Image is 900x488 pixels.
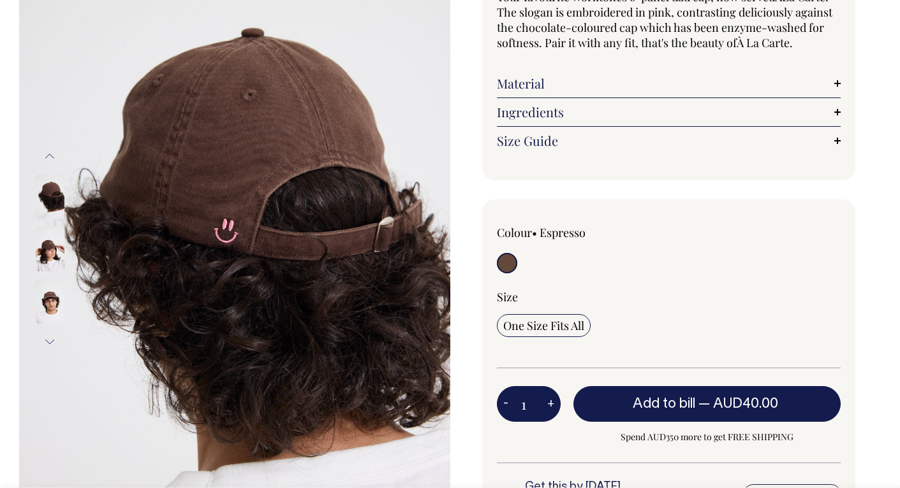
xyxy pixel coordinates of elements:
[698,398,781,410] span: —
[36,279,64,324] img: espresso
[497,289,841,305] div: Size
[497,76,841,91] a: Material
[573,429,841,445] span: Spend AUD350 more to get FREE SHIPPING
[497,20,824,50] span: nzyme-washed for softness. Pair it with any fit, that's the beauty of À La Carte.
[36,227,64,271] img: espresso
[497,225,635,240] div: Colour
[503,318,584,333] span: One Size Fits All
[541,391,561,417] button: +
[497,104,841,120] a: Ingredients
[713,398,778,410] span: AUD40.00
[36,175,64,219] img: espresso
[497,133,841,148] a: Size Guide
[497,391,515,417] button: -
[40,327,59,356] button: Next
[633,398,695,410] span: Add to bill
[573,386,841,422] button: Add to bill —AUD40.00
[532,225,537,240] span: •
[497,314,591,337] input: One Size Fits All
[540,225,586,240] label: Espresso
[40,142,59,171] button: Previous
